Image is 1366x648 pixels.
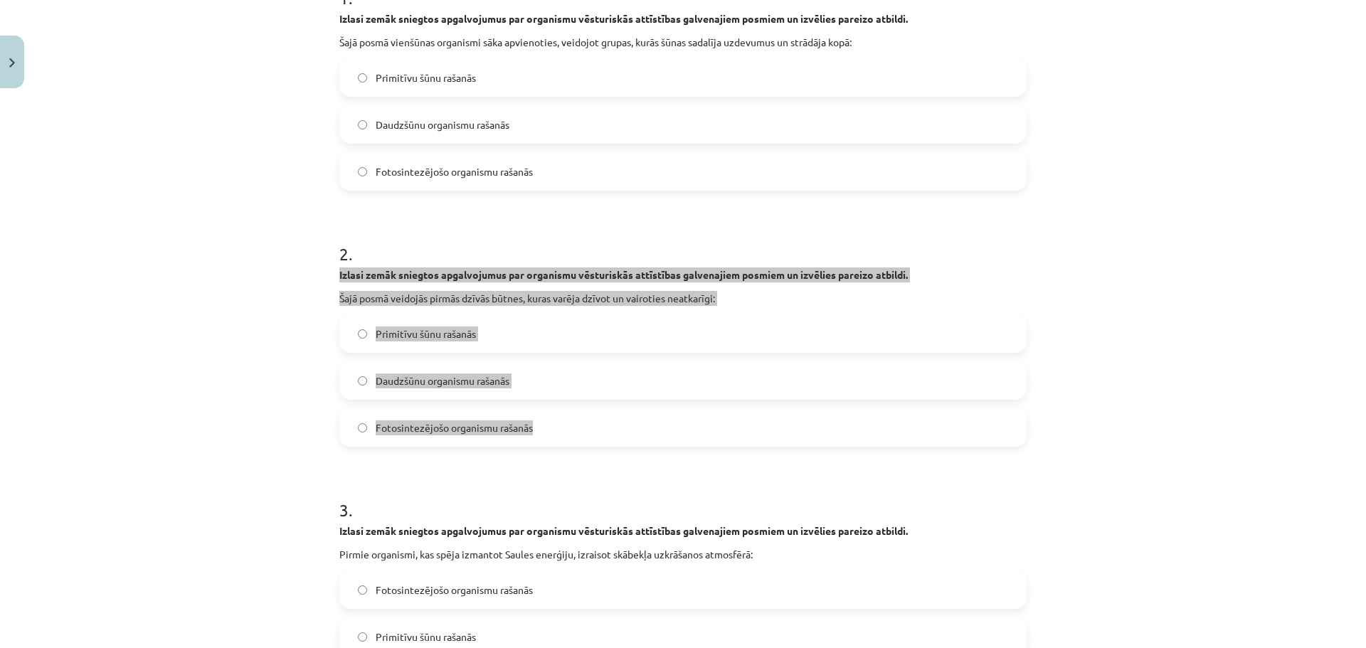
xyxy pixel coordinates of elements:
[339,35,1027,50] p: Šajā posmā vienšūnas organismi sāka apvienoties, veidojot grupas, kurās šūnas sadalīja uzdevumus ...
[339,475,1027,519] h1: 3 .
[376,117,509,132] span: Daudzšūnu organismu rašanās
[358,120,367,129] input: Daudzšūnu organismu rašanās
[339,547,1027,562] p: Pirmie organismi, kas spēja izmantot Saules enerģiju, izraisot skābekļa uzkrāšanos atmosfērā:
[376,583,533,597] span: Fotosintezējošo organismu rašanās
[358,167,367,176] input: Fotosintezējošo organismu rašanās
[376,326,476,341] span: Primitīvu šūnu rašanās
[339,219,1027,263] h1: 2 .
[358,73,367,83] input: Primitīvu šūnu rašanās
[358,423,367,432] input: Fotosintezējošo organismu rašanās
[339,12,908,25] strong: Izlasi zemāk sniegtos apgalvojumus par organismu vēsturiskās attīstības galvenajiem posmiem un iz...
[9,58,15,68] img: icon-close-lesson-0947bae3869378f0d4975bcd49f059093ad1ed9edebbc8119c70593378902aed.svg
[376,420,533,435] span: Fotosintezējošo organismu rašanās
[376,70,476,85] span: Primitīvu šūnu rašanās
[376,630,476,644] span: Primitīvu šūnu rašanās
[376,373,509,388] span: Daudzšūnu organismu rašanās
[358,329,367,339] input: Primitīvu šūnu rašanās
[339,268,908,281] strong: Izlasi zemāk sniegtos apgalvojumus par organismu vēsturiskās attīstības galvenajiem posmiem un iz...
[339,524,908,537] strong: Izlasi zemāk sniegtos apgalvojumus par organismu vēsturiskās attīstības galvenajiem posmiem un iz...
[358,376,367,386] input: Daudzšūnu organismu rašanās
[358,632,367,642] input: Primitīvu šūnu rašanās
[339,291,1027,306] p: Šajā posmā veidojās pirmās dzīvās būtnes, kuras varēja dzīvot un vairoties neatkarīgi:
[358,585,367,595] input: Fotosintezējošo organismu rašanās
[376,164,533,179] span: Fotosintezējošo organismu rašanās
